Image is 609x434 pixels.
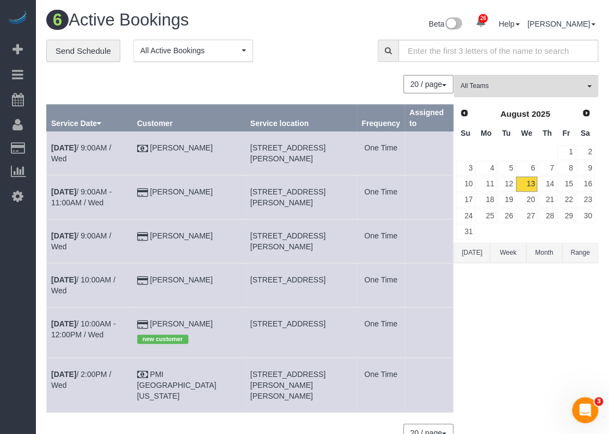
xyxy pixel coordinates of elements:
button: 20 / page [403,75,453,93]
td: Frequency [357,131,405,175]
td: Service location [245,357,357,412]
a: [DATE]/ 10:00AM / Wed [51,275,115,295]
nav: Pagination navigation [404,75,453,93]
td: Frequency [357,175,405,219]
a: 29 [557,209,575,223]
td: Customer [132,307,245,357]
td: Service location [245,131,357,175]
th: Frequency [357,105,405,131]
td: Assigned to [405,131,453,175]
button: Range [562,243,598,263]
span: Prev [460,109,469,117]
a: 20 [516,193,537,207]
a: 28 [538,209,556,223]
img: Automaid Logo [7,11,28,26]
th: Customer [132,105,245,131]
td: Customer [132,131,245,175]
td: Service location [245,307,357,357]
span: [STREET_ADDRESS][PERSON_NAME] [250,231,325,251]
a: 2 [576,145,594,160]
button: [DATE] [454,243,490,263]
a: [PERSON_NAME] [150,319,213,328]
td: Customer [132,175,245,219]
a: 19 [497,193,515,207]
td: Service location [245,175,357,219]
span: Friday [562,129,570,137]
a: PMI [GEOGRAPHIC_DATA][US_STATE] [137,370,217,400]
a: 27 [516,209,537,223]
span: Tuesday [502,129,510,137]
a: 31 [456,224,475,239]
iframe: Intercom live chat [572,397,598,423]
a: Help [499,20,520,28]
td: Assigned to [405,307,453,357]
img: New interface [444,17,462,32]
a: 23 [576,193,594,207]
th: Assigned to [405,105,453,131]
a: [DATE]/ 2:00PM / Wed [51,370,111,389]
a: [PERSON_NAME] [150,187,213,196]
span: 6 [46,10,69,30]
a: 5 [497,161,515,175]
b: [DATE] [51,187,76,196]
a: 12 [497,177,515,191]
b: [DATE] [51,370,76,379]
td: Frequency [357,219,405,263]
td: Schedule date [47,131,133,175]
b: [DATE] [51,275,76,284]
td: Schedule date [47,307,133,357]
button: Month [526,243,562,263]
th: Service location [245,105,357,131]
a: 9 [576,161,594,175]
a: Prev [457,106,472,121]
span: [STREET_ADDRESS] [250,319,325,328]
a: [PERSON_NAME] [150,231,213,240]
button: Week [490,243,526,263]
a: 4 [476,161,496,175]
span: Next [582,109,590,117]
td: Frequency [357,307,405,357]
a: [PERSON_NAME] [150,275,213,284]
i: Credit Card Payment [137,321,148,329]
span: August [500,109,529,118]
a: 10 [456,177,475,191]
span: All Teams [460,81,585,91]
span: Monday [481,129,491,137]
a: 6 [516,161,537,175]
a: 1 [557,145,575,160]
h1: Active Bookings [46,11,314,29]
td: Service location [245,219,357,263]
td: Customer [132,219,245,263]
td: Assigned to [405,263,453,307]
span: [STREET_ADDRESS][PERSON_NAME][PERSON_NAME] [250,370,325,400]
span: [STREET_ADDRESS] [250,275,325,284]
a: 16 [576,177,594,191]
a: 8 [557,161,575,175]
a: Beta [429,20,463,28]
a: 26 [470,11,491,35]
td: Schedule date [47,219,133,263]
input: Enter the first 3 letters of the name to search [398,40,598,62]
span: new customer [137,335,188,343]
a: 3 [456,161,475,175]
b: [DATE] [51,143,76,152]
span: Saturday [581,129,590,137]
td: Frequency [357,263,405,307]
a: 26 [497,209,515,223]
a: Next [579,106,594,121]
a: 30 [576,209,594,223]
button: All Teams [454,75,598,97]
td: Schedule date [47,357,133,412]
span: 26 [478,14,488,23]
i: Credit Card Payment [137,189,148,197]
span: 3 [594,397,603,406]
a: 21 [538,193,556,207]
button: All Active Bookings [133,40,253,62]
i: Check Payment [137,145,148,153]
a: [DATE]/ 10:00AM - 12:00PM / Wed [51,319,116,339]
a: 11 [476,177,496,191]
i: Credit Card Payment [137,277,148,285]
a: 18 [476,193,496,207]
i: Check Payment [137,371,148,379]
td: Schedule date [47,263,133,307]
